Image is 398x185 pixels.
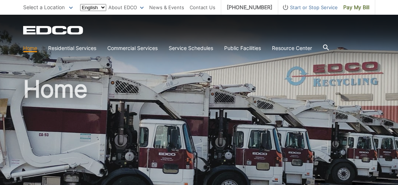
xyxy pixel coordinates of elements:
[343,3,369,11] span: Pay My Bill
[23,4,65,10] span: Select a Location
[48,44,96,52] a: Residential Services
[190,3,215,11] a: Contact Us
[23,26,84,35] a: EDCD logo. Return to the homepage.
[169,44,213,52] a: Service Schedules
[272,44,312,52] a: Resource Center
[80,4,106,11] select: Select a language
[107,44,158,52] a: Commercial Services
[108,3,144,11] a: About EDCO
[149,3,184,11] a: News & Events
[23,44,37,52] a: Home
[224,44,261,52] a: Public Facilities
